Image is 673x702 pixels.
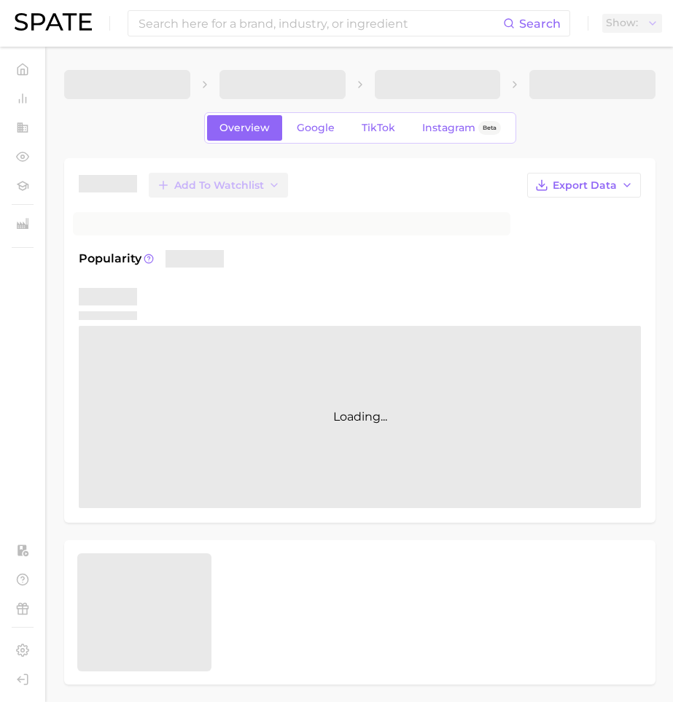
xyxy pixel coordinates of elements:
[527,173,641,198] button: Export Data
[362,122,395,134] span: TikTok
[422,122,475,134] span: Instagram
[15,13,92,31] img: SPATE
[410,115,513,141] a: InstagramBeta
[174,179,264,192] span: Add to Watchlist
[219,122,270,134] span: Overview
[284,115,347,141] a: Google
[349,115,408,141] a: TikTok
[79,326,641,508] div: Loading...
[606,19,638,27] span: Show
[519,17,561,31] span: Search
[483,122,497,134] span: Beta
[602,14,662,33] button: Show
[297,122,335,134] span: Google
[12,668,34,690] a: Log out. Currently logged in with e-mail kerianne.adler@unilever.com.
[207,115,282,141] a: Overview
[149,173,288,198] button: Add to Watchlist
[79,250,141,268] span: Popularity
[553,179,617,192] span: Export Data
[137,11,503,36] input: Search here for a brand, industry, or ingredient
